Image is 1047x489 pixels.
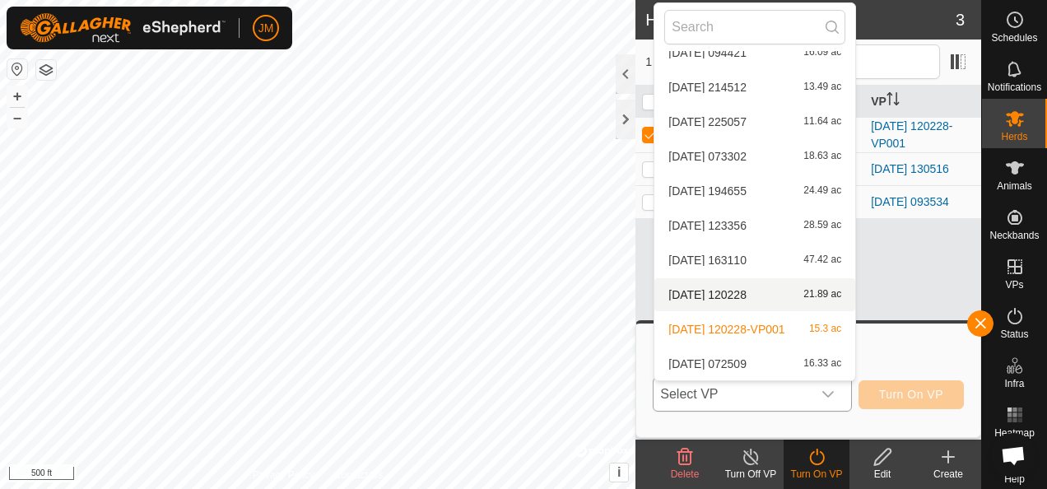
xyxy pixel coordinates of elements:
span: [DATE] 225057 [668,116,747,128]
p-sorticon: Activate to sort [886,95,900,108]
span: 47.42 ac [803,254,841,266]
li: 2025-07-15 163110 [654,244,855,277]
button: Reset Map [7,59,27,79]
li: 2025-07-11 123356 [654,209,855,242]
li: 2025-07-07 194655 [654,175,855,207]
span: Heatmap [994,428,1035,438]
div: Turn On VP [784,467,849,482]
span: 28.59 ac [803,220,841,231]
li: 2025-07-19 120228-VP001 [654,313,855,346]
span: Neckbands [989,231,1039,240]
li: 2025-06-28 214512 [654,71,855,104]
button: Turn On VP [859,380,964,409]
a: [DATE] 120228-VP001 [871,119,952,150]
button: + [7,86,27,106]
button: – [7,108,27,128]
span: Herds [1001,132,1027,142]
a: Contact Us [334,468,383,482]
span: 21.89 ac [803,289,841,300]
div: Edit [849,467,915,482]
span: Select VP [654,378,811,411]
li: 2025-06-30 225057 [654,105,855,138]
li: 2025-06-24 094421 [654,36,855,69]
span: Help [1004,474,1025,484]
span: [DATE] 072509 [668,358,747,370]
div: Open chat [991,433,1035,477]
span: Animals [997,181,1032,191]
span: Delete [671,468,700,480]
li: 2025-07-19 120228 [654,278,855,311]
span: 1 selected [645,54,740,71]
button: i [610,463,628,482]
span: [DATE] 073302 [668,151,747,162]
span: [DATE] 163110 [668,254,747,266]
span: 13.49 ac [803,81,841,93]
input: Search [664,10,845,44]
span: [DATE] 094421 [668,47,747,58]
a: Privacy Policy [253,468,314,482]
span: [DATE] 194655 [668,185,747,197]
span: JM [258,20,274,37]
span: [DATE] 123356 [668,220,747,231]
span: 18.63 ac [803,151,841,162]
span: [DATE] 120228-VP001 [668,324,784,335]
span: Turn On VP [879,388,943,401]
span: [DATE] 214512 [668,81,747,93]
div: Create [915,467,981,482]
span: Notifications [988,82,1041,92]
span: 3 [956,7,965,32]
span: Status [1000,329,1028,339]
span: 16.09 ac [803,47,841,58]
div: Turn Off VP [718,467,784,482]
button: Map Layers [36,60,56,80]
span: Infra [1004,379,1024,389]
span: 16.33 ac [803,358,841,370]
img: Gallagher Logo [20,13,226,43]
span: Schedules [991,33,1037,43]
span: 24.49 ac [803,185,841,197]
li: 2025-07-05 073302 [654,140,855,173]
li: 2025-08-01 072509 [654,347,855,380]
div: dropdown trigger [812,378,845,411]
span: 15.3 ac [809,324,841,335]
span: 11.64 ac [803,116,841,128]
a: [DATE] 093534 [871,195,949,208]
span: i [617,465,621,479]
h2: Herds [645,10,956,30]
th: VP [864,86,981,118]
span: VPs [1005,280,1023,290]
span: [DATE] 120228 [668,289,747,300]
a: [DATE] 130516 [871,162,949,175]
